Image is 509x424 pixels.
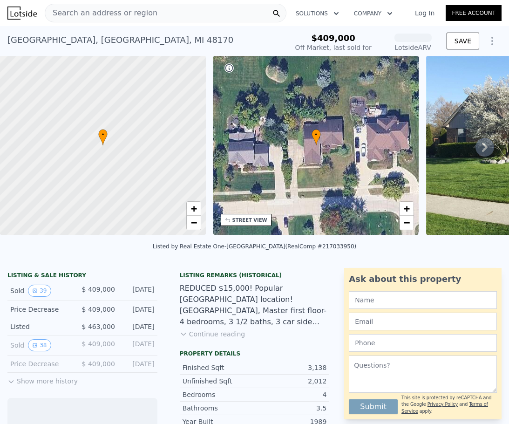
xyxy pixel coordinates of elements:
[346,5,400,22] button: Company
[183,403,255,413] div: Bathrooms
[349,291,497,309] input: Name
[349,399,398,414] button: Submit
[183,363,255,372] div: Finished Sqft
[122,322,155,331] div: [DATE]
[122,359,155,369] div: [DATE]
[400,202,414,216] a: Zoom in
[10,285,75,297] div: Sold
[394,43,432,52] div: Lotside ARV
[190,217,197,228] span: −
[483,32,502,50] button: Show Options
[349,334,497,352] input: Phone
[312,129,321,145] div: •
[122,285,155,297] div: [DATE]
[82,360,115,368] span: $ 409,000
[28,285,51,297] button: View historical data
[180,272,330,279] div: Listing Remarks (Historical)
[180,350,330,357] div: Property details
[349,313,497,330] input: Email
[28,339,51,351] button: View historical data
[45,7,157,19] span: Search an address or region
[404,217,410,228] span: −
[7,7,37,20] img: Lotside
[447,33,479,49] button: SAVE
[10,359,75,369] div: Price Decrease
[7,34,233,47] div: [GEOGRAPHIC_DATA] , [GEOGRAPHIC_DATA] , MI 48170
[446,5,502,21] a: Free Account
[295,43,372,52] div: Off Market, last sold for
[180,283,330,328] div: REDUCED $15,000! Popular [GEOGRAPHIC_DATA] location! [GEOGRAPHIC_DATA], Master first floor-4 bedr...
[10,305,75,314] div: Price Decrease
[183,390,255,399] div: Bedrooms
[254,390,326,399] div: 4
[404,203,410,214] span: +
[122,339,155,351] div: [DATE]
[82,286,115,293] span: $ 409,000
[349,273,497,286] div: Ask about this property
[400,216,414,230] a: Zoom out
[232,217,267,224] div: STREET VIEW
[254,363,326,372] div: 3,138
[122,305,155,314] div: [DATE]
[187,202,201,216] a: Zoom in
[401,402,488,413] a: Terms of Service
[254,376,326,386] div: 2,012
[10,339,75,351] div: Sold
[190,203,197,214] span: +
[254,403,326,413] div: 3.5
[401,395,497,415] div: This site is protected by reCAPTCHA and the Google and apply.
[10,322,75,331] div: Listed
[82,340,115,348] span: $ 409,000
[183,376,255,386] div: Unfinished Sqft
[153,243,357,250] div: Listed by Real Estate One-[GEOGRAPHIC_DATA] (RealComp #217033950)
[311,33,355,43] span: $409,000
[187,216,201,230] a: Zoom out
[7,373,78,386] button: Show more history
[288,5,346,22] button: Solutions
[82,323,115,330] span: $ 463,000
[98,129,108,145] div: •
[312,130,321,139] span: •
[404,8,446,18] a: Log In
[180,329,245,339] button: Continue reading
[98,130,108,139] span: •
[82,306,115,313] span: $ 409,000
[428,402,458,407] a: Privacy Policy
[7,272,157,281] div: LISTING & SALE HISTORY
